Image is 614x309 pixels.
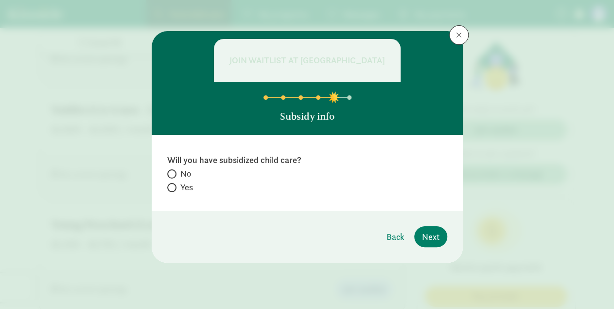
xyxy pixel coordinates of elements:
span: No [180,168,191,180]
span: Back [386,230,404,243]
p: Subsidy info [280,109,334,123]
h6: join waitlist at [GEOGRAPHIC_DATA] [214,39,401,82]
span: Yes [180,182,193,193]
span: Next [422,230,439,243]
button: Back [379,226,412,247]
button: Next [414,226,447,247]
label: Will you have subsidized child care? [167,154,447,166]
